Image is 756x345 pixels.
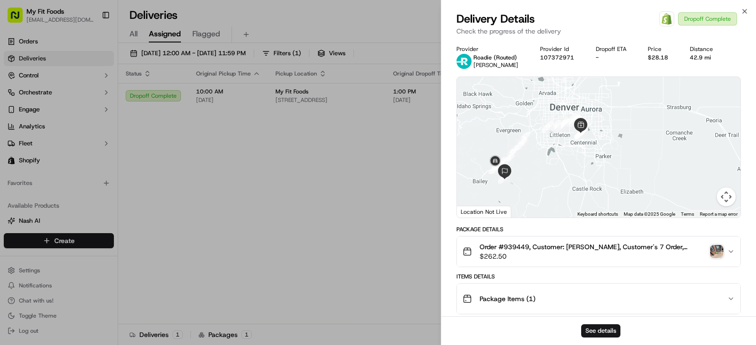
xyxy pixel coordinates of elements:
[710,245,723,258] img: photo_proof_of_delivery image
[557,118,569,131] div: 14
[690,45,720,53] div: Distance
[515,138,527,150] div: 19
[540,54,574,61] button: 107372971
[575,127,587,139] div: 10
[541,120,554,133] div: 17
[457,284,740,314] button: Package Items (1)
[717,187,736,206] button: Map camera controls
[517,132,530,144] div: 18
[502,153,515,165] div: 21
[648,54,675,61] div: $28.18
[659,11,674,26] a: Shopify
[596,54,633,61] div: -
[457,206,511,218] div: Location Not Live
[577,211,618,218] button: Keyboard shortcuts
[456,11,535,26] span: Delivery Details
[507,145,519,157] div: 20
[456,273,741,280] div: Items Details
[648,45,675,53] div: Price
[700,211,738,217] a: Report a map error
[661,13,672,25] img: Shopify
[480,252,706,261] span: $262.50
[473,61,518,69] span: [PERSON_NAME]
[624,211,675,217] span: Map data ©2025 Google
[456,45,525,53] div: Provider
[456,54,472,69] img: roadie-logo-v2.jpg
[459,205,490,218] a: Open this area in Google Maps (opens a new window)
[473,54,518,61] p: Roadie (Routed)
[581,324,620,337] button: See details
[596,45,633,53] div: Dropoff ETA
[456,26,741,36] p: Check the progress of the delivery
[456,226,741,233] div: Package Details
[457,236,740,267] button: Order #939449, Customer: [PERSON_NAME], Customer's 7 Order, [US_STATE], Day: [DATE] | Time: 10AM-...
[540,45,581,53] div: Provider Id
[564,115,576,127] div: 13
[480,242,706,252] span: Order #939449, Customer: [PERSON_NAME], Customer's 7 Order, [US_STATE], Day: [DATE] | Time: 10AM-3PM
[480,294,535,303] span: Package Items ( 1 )
[459,205,490,218] img: Google
[549,120,561,132] div: 16
[681,211,694,217] a: Terms (opens in new tab)
[690,54,720,61] div: 42.9 mi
